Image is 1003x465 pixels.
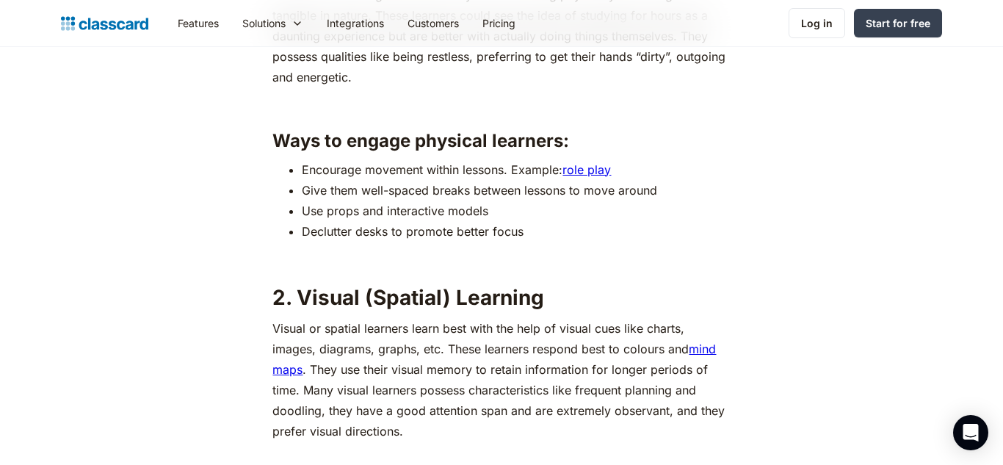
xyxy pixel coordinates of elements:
a: Start for free [854,9,942,37]
strong: 2. Visual (Spatial) Learning [272,285,544,310]
div: Solutions [231,7,315,40]
li: Declutter desks to promote better focus [302,221,730,242]
p: Visual or spatial learners learn best with the help of visual cues like charts, images, diagrams,... [272,318,730,441]
a: Pricing [471,7,527,40]
a: Log in [789,8,845,38]
div: Open Intercom Messenger [953,415,988,450]
li: Use props and interactive models [302,201,730,221]
div: Log in [801,15,833,31]
a: Features [166,7,231,40]
li: Give them well-spaced breaks between lessons to move around [302,180,730,201]
a: role play [562,162,611,177]
div: Solutions [242,15,286,31]
p: ‍ [272,95,730,115]
div: Start for free [866,15,930,31]
li: Encourage movement within lessons. Example: [302,159,730,180]
a: home [61,13,148,34]
strong: Ways to engage physical learners: [272,130,569,151]
a: Integrations [315,7,396,40]
a: Customers [396,7,471,40]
